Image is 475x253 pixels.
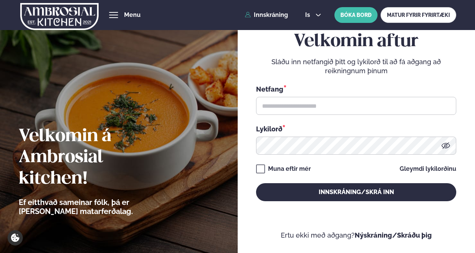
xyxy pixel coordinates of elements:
[256,57,456,75] p: Sláðu inn netfangið þitt og lykilorð til að fá aðgang að reikningnum þínum
[381,7,456,23] a: MATUR FYRIR FYRIRTÆKI
[334,7,378,23] button: BÓKA BORÐ
[256,124,456,134] div: Lykilorð
[299,12,327,18] button: is
[20,1,99,32] img: logo
[19,126,174,189] h2: Velkomin á Ambrosial kitchen!
[305,12,312,18] span: is
[109,11,118,20] button: hamburger
[256,183,456,201] button: Innskráning/Skrá inn
[19,198,174,216] p: Ef eitthvað sameinar fólk, þá er [PERSON_NAME] matarferðalag.
[400,166,456,172] a: Gleymdi lykilorðinu
[256,84,456,94] div: Netfang
[256,31,456,52] h2: Velkomin aftur
[355,231,432,239] a: Nýskráning/Skráðu þig
[7,230,23,245] a: Cookie settings
[256,231,456,240] p: Ertu ekki með aðgang?
[245,12,288,18] a: Innskráning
